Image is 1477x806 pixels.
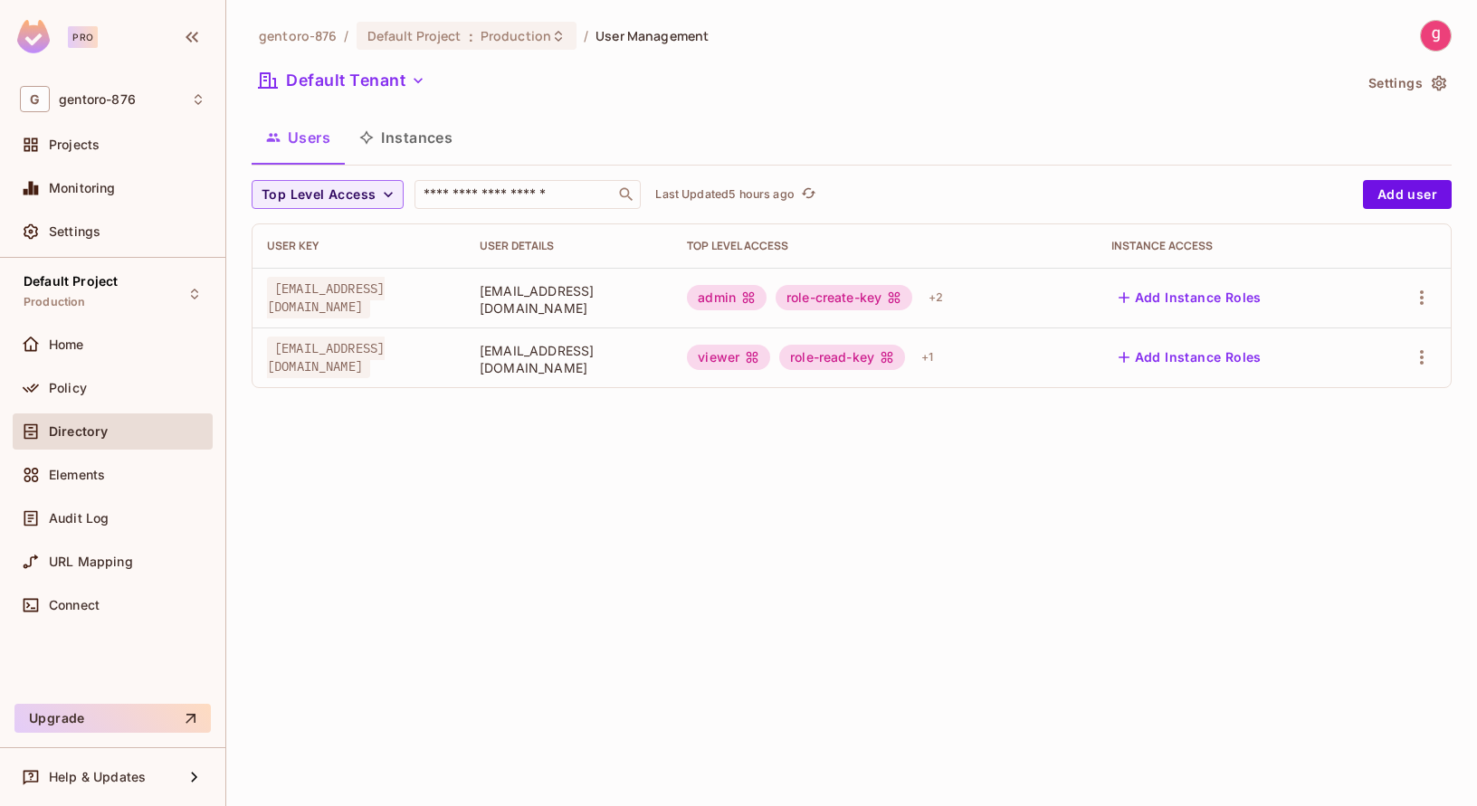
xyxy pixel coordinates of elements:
button: refresh [798,184,820,205]
p: Last Updated 5 hours ago [655,187,794,202]
div: + 1 [914,343,940,372]
span: Production [24,295,86,309]
button: Upgrade [14,704,211,733]
span: Default Project [24,274,118,289]
span: Default Project [367,27,462,44]
span: G [20,86,50,112]
span: URL Mapping [49,555,133,569]
span: Settings [49,224,100,239]
button: Users [252,115,345,160]
span: [EMAIL_ADDRESS][DOMAIN_NAME] [480,282,658,317]
span: the active workspace [259,27,337,44]
span: : [468,29,474,43]
span: Help & Updates [49,770,146,784]
span: Top Level Access [262,184,376,206]
span: Policy [49,381,87,395]
li: / [344,27,348,44]
span: User Management [596,27,709,44]
button: Add Instance Roles [1111,343,1269,372]
img: gentoro [1421,21,1451,51]
span: Elements [49,468,105,482]
div: Instance Access [1111,239,1353,253]
span: Directory [49,424,108,439]
div: viewer [687,345,770,370]
button: Default Tenant [252,66,433,95]
span: Workspace: gentoro-876 [59,92,136,107]
div: Top Level Access [687,239,1082,253]
span: Production [481,27,551,44]
span: Click to refresh data [795,184,820,205]
div: role-read-key [779,345,905,370]
div: User Details [480,239,658,253]
button: Add Instance Roles [1111,283,1269,312]
li: / [584,27,588,44]
img: SReyMgAAAABJRU5ErkJggg== [17,20,50,53]
span: Monitoring [49,181,116,195]
button: Top Level Access [252,180,404,209]
span: Home [49,337,84,352]
span: Audit Log [49,511,109,526]
span: refresh [801,185,816,204]
div: User Key [267,239,451,253]
span: Connect [49,598,100,612]
button: Add user [1363,180,1452,209]
div: Pro [68,26,98,48]
button: Instances [345,115,467,160]
button: Settings [1361,69,1452,98]
div: + 2 [921,283,950,312]
div: role-create-key [776,285,912,310]
span: [EMAIL_ADDRESS][DOMAIN_NAME] [267,337,385,378]
div: admin [687,285,767,310]
span: [EMAIL_ADDRESS][DOMAIN_NAME] [267,277,385,318]
span: [EMAIL_ADDRESS][DOMAIN_NAME] [480,342,658,376]
span: Projects [49,137,100,152]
